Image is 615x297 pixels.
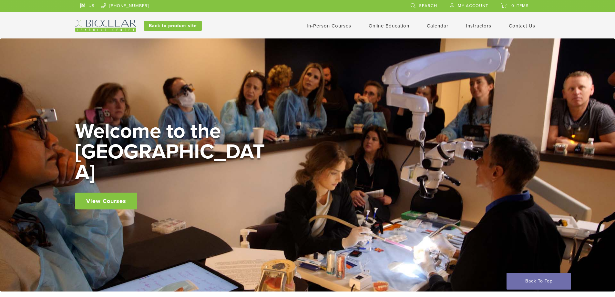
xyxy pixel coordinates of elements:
[507,273,571,290] a: Back To Top
[369,23,409,29] a: Online Education
[75,193,137,209] a: View Courses
[75,20,136,32] img: Bioclear
[144,21,202,31] a: Back to product site
[419,3,437,8] span: Search
[509,23,535,29] a: Contact Us
[466,23,491,29] a: Instructors
[75,121,269,183] h2: Welcome to the [GEOGRAPHIC_DATA]
[511,3,529,8] span: 0 items
[427,23,448,29] a: Calendar
[307,23,351,29] a: In-Person Courses
[458,3,488,8] span: My Account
